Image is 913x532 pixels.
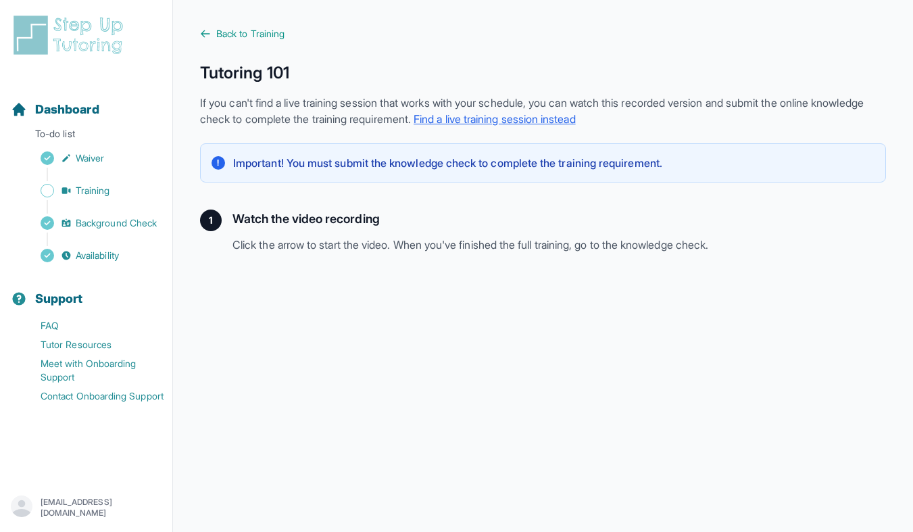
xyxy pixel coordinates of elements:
[216,27,285,41] span: Back to Training
[11,354,172,387] a: Meet with Onboarding Support
[11,100,99,119] a: Dashboard
[76,151,104,165] span: Waiver
[232,237,886,253] p: Click the arrow to start the video. When you've finished the full training, go to the knowledge c...
[200,95,886,127] p: If you can't find a live training session that works with your schedule, you can watch this recor...
[414,112,576,126] a: Find a live training session instead
[76,216,157,230] span: Background Check
[11,181,172,200] a: Training
[11,14,131,57] img: logo
[41,497,162,518] p: [EMAIL_ADDRESS][DOMAIN_NAME]
[217,158,219,168] span: !
[35,100,99,119] span: Dashboard
[5,127,167,146] p: To-do list
[35,289,83,308] span: Support
[209,214,213,227] span: 1
[11,387,172,406] a: Contact Onboarding Support
[11,335,172,354] a: Tutor Resources
[200,62,886,84] h1: Tutoring 101
[11,246,172,265] a: Availability
[11,316,172,335] a: FAQ
[11,149,172,168] a: Waiver
[232,210,886,228] h2: Watch the video recording
[5,78,167,124] button: Dashboard
[233,155,662,171] p: Important! You must submit the knowledge check to complete the training requirement.
[200,27,886,41] a: Back to Training
[11,495,162,520] button: [EMAIL_ADDRESS][DOMAIN_NAME]
[76,249,119,262] span: Availability
[5,268,167,314] button: Support
[11,214,172,233] a: Background Check
[76,184,110,197] span: Training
